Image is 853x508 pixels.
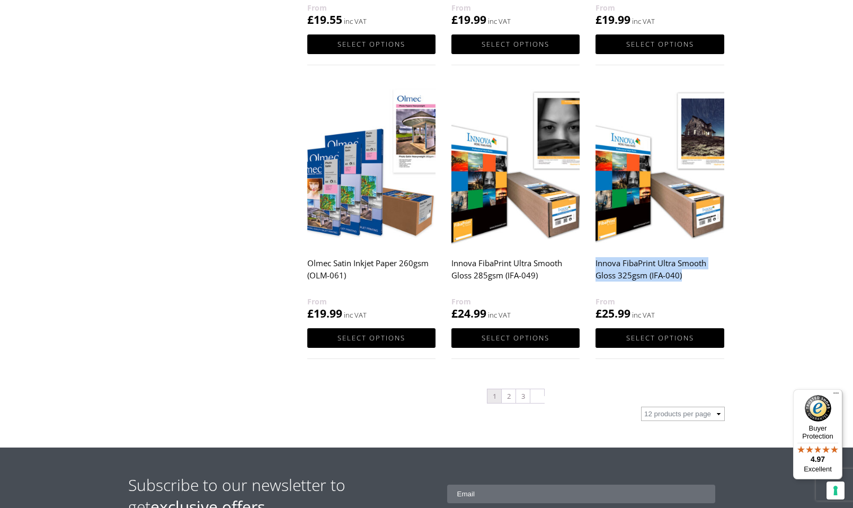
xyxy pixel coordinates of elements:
[451,253,580,295] h2: Innova FibaPrint Ultra Smooth Gloss 285gsm (IFA-049)
[793,389,842,479] button: Trusted Shops TrustmarkBuyer Protection4.97Excellent
[307,34,436,54] a: Select options for “Impressora Pro Gloss Inkjet Photo Paper 260gsm”
[451,34,580,54] a: Select options for “Olmec Lustre Inkjet Photo Paper 260gsm (OLM-059)”
[451,306,458,321] span: £
[451,328,580,348] a: Select options for “Innova FibaPrint Ultra Smooth Gloss 285gsm (IFA-049)”
[307,328,436,348] a: Select options for “Olmec Satin Inkjet Paper 260gsm (OLM-061)”
[451,12,486,27] bdi: 19.99
[811,455,825,463] span: 4.97
[596,85,724,246] img: Innova FibaPrint Ultra Smooth Gloss 325gsm (IFA-040)
[307,253,436,295] h2: Olmec Satin Inkjet Paper 260gsm (OLM-061)
[307,12,342,27] bdi: 19.55
[307,85,436,321] a: Olmec Satin Inkjet Paper 260gsm (OLM-061) £19.99
[307,12,314,27] span: £
[793,424,842,440] p: Buyer Protection
[516,389,530,403] a: Page 3
[451,85,580,246] img: Innova FibaPrint Ultra Smooth Gloss 285gsm (IFA-049)
[830,389,842,402] button: Menu
[596,12,602,27] span: £
[596,12,630,27] bdi: 19.99
[451,85,580,321] a: Innova FibaPrint Ultra Smooth Gloss 285gsm (IFA-049) £24.99
[307,306,314,321] span: £
[805,395,831,422] img: Trusted Shops Trustmark
[307,388,725,407] nav: Product Pagination
[596,306,602,321] span: £
[487,389,501,403] span: Page 1
[827,481,845,500] button: Your consent preferences for tracking technologies
[793,465,842,474] p: Excellent
[596,328,724,348] a: Select options for “Innova FibaPrint Ultra Smooth Gloss 325gsm (IFA-040)”
[307,85,436,246] img: Olmec Satin Inkjet Paper 260gsm (OLM-061)
[502,389,516,403] a: Page 2
[596,85,724,321] a: Innova FibaPrint Ultra Smooth Gloss 325gsm (IFA-040) £25.99
[596,306,630,321] bdi: 25.99
[447,485,716,503] input: Email
[596,34,724,54] a: Select options for “Olmec Glossy Inkjet Photo Paper 260gsm (OLM-060)”
[451,12,458,27] span: £
[451,306,486,321] bdi: 24.99
[596,253,724,295] h2: Innova FibaPrint Ultra Smooth Gloss 325gsm (IFA-040)
[307,306,342,321] bdi: 19.99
